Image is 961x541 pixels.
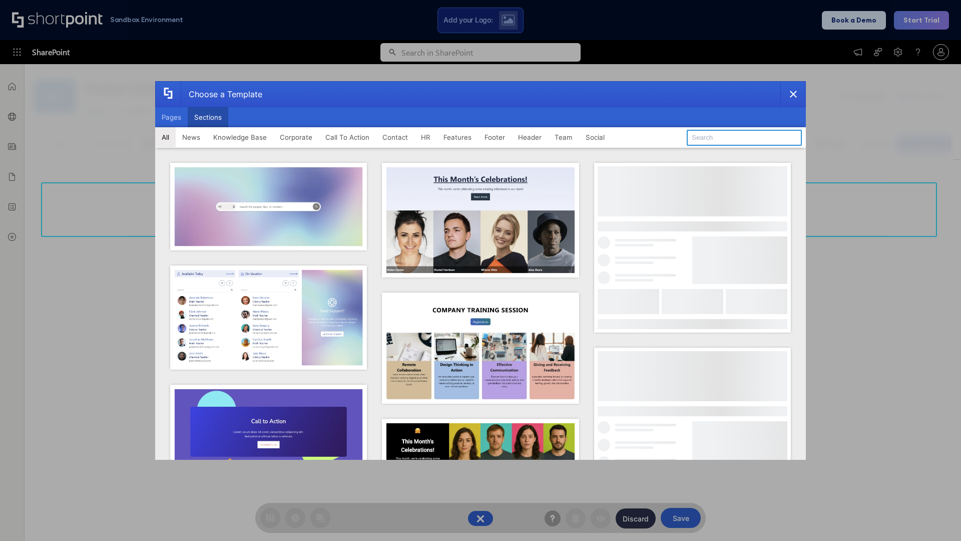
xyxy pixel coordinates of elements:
[319,127,376,147] button: Call To Action
[781,425,961,541] iframe: Chat Widget
[579,127,611,147] button: Social
[273,127,319,147] button: Corporate
[188,107,228,127] button: Sections
[478,127,512,147] button: Footer
[155,127,176,147] button: All
[207,127,273,147] button: Knowledge Base
[176,127,207,147] button: News
[687,130,802,146] input: Search
[414,127,437,147] button: HR
[376,127,414,147] button: Contact
[181,82,262,107] div: Choose a Template
[437,127,478,147] button: Features
[155,107,188,127] button: Pages
[155,81,806,460] div: template selector
[548,127,579,147] button: Team
[512,127,548,147] button: Header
